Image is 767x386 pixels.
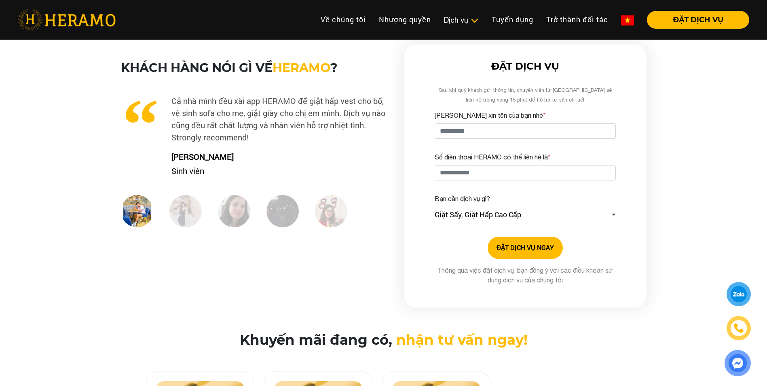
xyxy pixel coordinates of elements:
img: HP1.jpg [121,195,153,227]
span: nhận tư vấn ngay! [396,331,528,348]
img: phone-icon [734,324,743,333]
h2: Khách hàng nói gì về ? [121,61,391,75]
img: HP3.jpg [218,195,250,227]
button: ĐẶT DỊCH VỤ NGAY [488,237,563,259]
p: Cả nhà mình đều xài app HERAMO để giặt hấp vest cho bố, vệ sinh sofa cho mẹ, giặt giày cho chị em... [121,95,391,143]
button: ĐẶT DỊCH VỤ [647,11,749,29]
img: heramo-logo.png [18,9,116,30]
a: Nhượng quyền [372,11,437,28]
label: Bạn cần dịch vụ gì? [435,194,490,204]
img: HP5.jpg [315,195,347,227]
span: HERAMO [273,60,330,75]
div: Dịch vụ [444,15,479,25]
label: Số điện thoại HERAMO có thể liên hệ là [435,152,551,162]
img: HP4.jpg [266,195,299,227]
img: vn-flag.png [621,15,634,25]
h3: ĐẶT DỊCH VỤ [435,61,616,72]
span: Sau khi quý khách gửi thông tin, chuyên viên từ [GEOGRAPHIC_DATA] sẽ liên hệ trong vòng 15 phút đ... [439,87,612,103]
a: Tuyển dụng [485,11,540,28]
label: [PERSON_NAME] xin tên của bạn nhé [435,110,546,120]
a: Về chúng tôi [314,11,372,28]
a: phone-icon [728,317,750,339]
p: Sinh viên [165,165,391,177]
img: HP2.jpg [169,195,202,227]
a: ĐẶT DỊCH VỤ [640,16,749,23]
p: [PERSON_NAME] [165,151,391,163]
span: Thông qua việc đặt dịch vụ, bạn đồng ý với các điều khoản sử dụng dịch vụ của chúng tôi [437,267,613,284]
span: Giặt Sấy, Giặt Hấp Cao Cấp [435,209,521,220]
a: Trở thành đối tác [540,11,615,28]
img: subToggleIcon [470,17,479,25]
